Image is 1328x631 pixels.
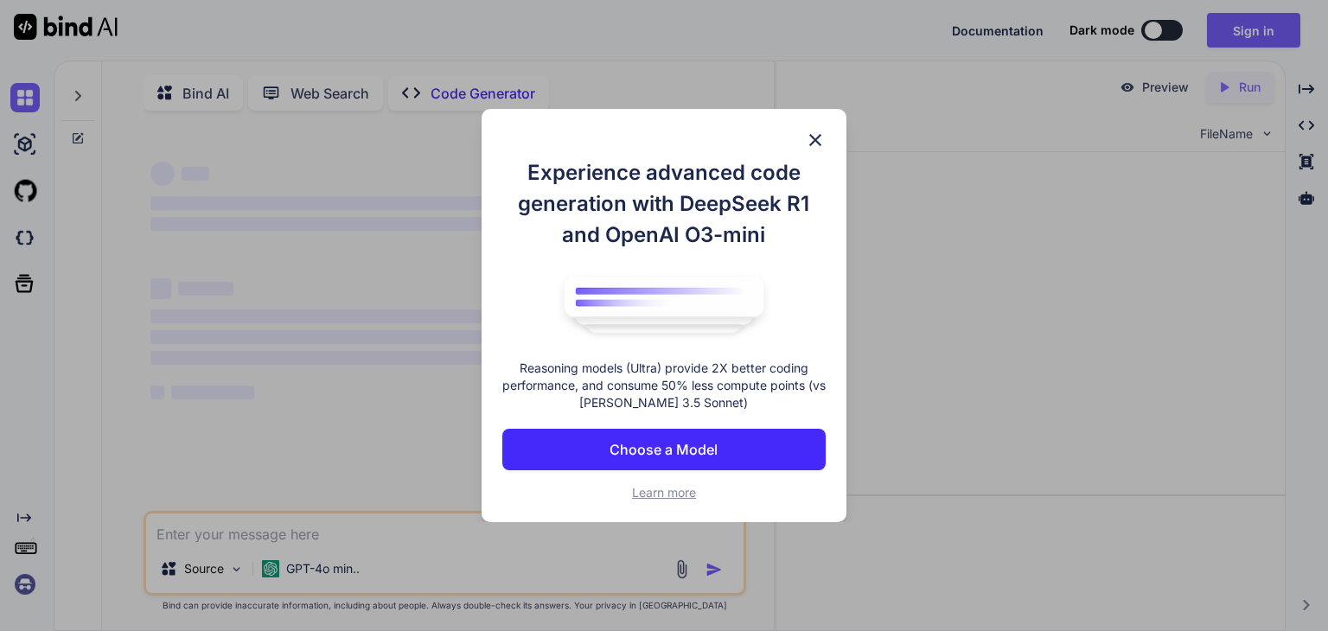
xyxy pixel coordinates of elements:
[502,429,826,470] button: Choose a Model
[610,439,718,460] p: Choose a Model
[632,485,696,500] span: Learn more
[502,157,826,251] h1: Experience advanced code generation with DeepSeek R1 and OpenAI O3-mini
[502,360,826,411] p: Reasoning models (Ultra) provide 2X better coding performance, and consume 50% less compute point...
[805,130,826,150] img: close
[552,268,776,342] img: bind logo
